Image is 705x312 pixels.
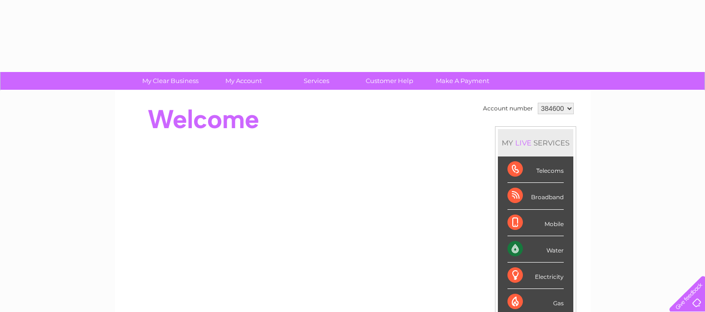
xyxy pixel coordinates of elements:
a: My Clear Business [131,72,210,90]
div: Broadband [507,183,564,209]
div: LIVE [513,138,533,147]
td: Account number [481,100,535,117]
div: Water [507,236,564,263]
a: Services [277,72,356,90]
a: Make A Payment [423,72,502,90]
a: Customer Help [350,72,429,90]
div: Telecoms [507,156,564,183]
a: My Account [204,72,283,90]
div: Mobile [507,210,564,236]
div: Electricity [507,263,564,289]
div: MY SERVICES [498,129,573,156]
